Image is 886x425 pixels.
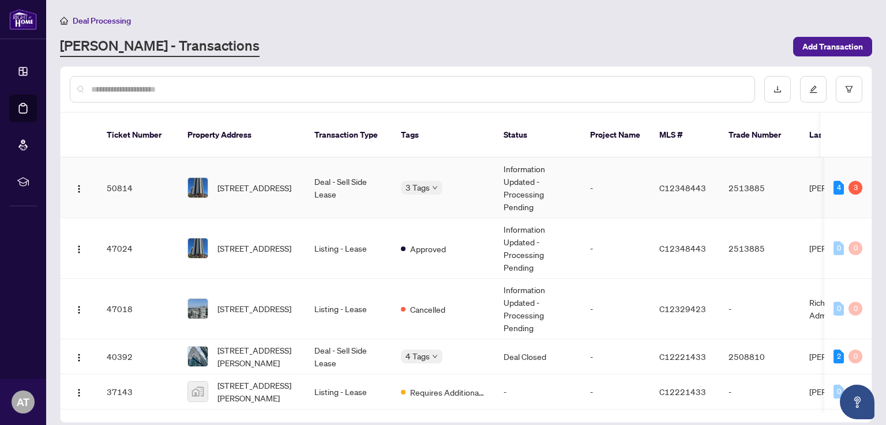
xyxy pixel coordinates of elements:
[410,386,485,399] span: Requires Additional Docs
[849,241,862,255] div: 0
[719,113,800,158] th: Trade Number
[834,241,844,255] div: 0
[188,347,208,366] img: thumbnail-img
[581,113,650,158] th: Project Name
[305,279,392,339] td: Listing - Lease
[97,158,178,218] td: 50814
[406,350,430,363] span: 4 Tags
[802,37,863,56] span: Add Transaction
[217,242,291,255] span: [STREET_ADDRESS]
[719,374,800,409] td: -
[70,299,88,318] button: Logo
[659,243,706,253] span: C12348443
[217,344,296,369] span: [STREET_ADDRESS][PERSON_NAME]
[659,351,706,362] span: C12221433
[305,374,392,409] td: Listing - Lease
[305,218,392,279] td: Listing - Lease
[494,374,581,409] td: -
[74,388,84,397] img: Logo
[659,183,706,193] span: C12348443
[305,113,392,158] th: Transaction Type
[70,179,88,197] button: Logo
[834,181,844,195] div: 4
[659,386,706,397] span: C12221433
[178,113,305,158] th: Property Address
[74,184,84,193] img: Logo
[305,158,392,218] td: Deal - Sell Side Lease
[834,385,844,399] div: 0
[97,113,178,158] th: Ticket Number
[719,158,800,218] td: 2513885
[410,303,445,316] span: Cancelled
[494,279,581,339] td: Information Updated - Processing Pending
[74,245,84,254] img: Logo
[800,76,827,103] button: edit
[70,382,88,401] button: Logo
[217,379,296,404] span: [STREET_ADDRESS][PERSON_NAME]
[70,239,88,257] button: Logo
[74,353,84,362] img: Logo
[70,347,88,366] button: Logo
[432,354,438,359] span: down
[494,113,581,158] th: Status
[836,76,862,103] button: filter
[650,113,719,158] th: MLS #
[188,382,208,401] img: thumbnail-img
[793,37,872,56] button: Add Transaction
[406,181,430,194] span: 3 Tags
[410,242,446,255] span: Approved
[188,178,208,198] img: thumbnail-img
[494,218,581,279] td: Information Updated - Processing Pending
[17,394,29,410] span: AT
[494,158,581,218] td: Information Updated - Processing Pending
[217,302,291,315] span: [STREET_ADDRESS]
[97,374,178,409] td: 37143
[581,279,650,339] td: -
[217,181,291,194] span: [STREET_ADDRESS]
[774,85,782,93] span: download
[581,339,650,374] td: -
[840,385,874,419] button: Open asap
[432,185,438,191] span: down
[494,339,581,374] td: Deal Closed
[97,218,178,279] td: 47024
[188,299,208,318] img: thumbnail-img
[60,17,68,25] span: home
[834,302,844,316] div: 0
[849,350,862,363] div: 0
[188,238,208,258] img: thumbnail-img
[719,279,800,339] td: -
[97,339,178,374] td: 40392
[719,339,800,374] td: 2508810
[581,218,650,279] td: -
[849,181,862,195] div: 3
[9,9,37,30] img: logo
[809,85,817,93] span: edit
[834,350,844,363] div: 2
[74,305,84,314] img: Logo
[60,36,260,57] a: [PERSON_NAME] - Transactions
[97,279,178,339] td: 47018
[305,339,392,374] td: Deal - Sell Side Lease
[719,218,800,279] td: 2513885
[581,158,650,218] td: -
[581,374,650,409] td: -
[659,303,706,314] span: C12329423
[764,76,791,103] button: download
[849,302,862,316] div: 0
[392,113,494,158] th: Tags
[845,85,853,93] span: filter
[73,16,131,26] span: Deal Processing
